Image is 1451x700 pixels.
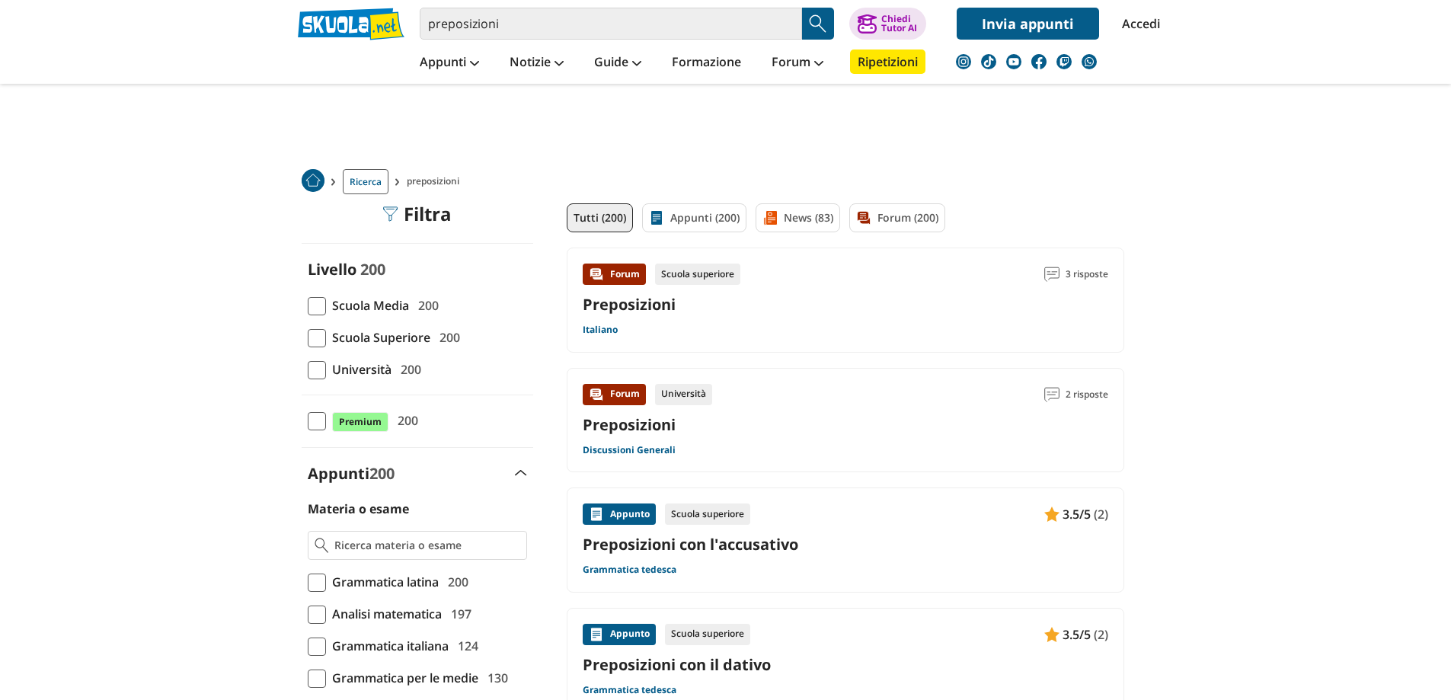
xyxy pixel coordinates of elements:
img: youtube [1006,54,1021,69]
a: Grammatica tedesca [583,684,676,696]
div: Università [655,384,712,405]
img: Appunti contenuto [1044,507,1059,522]
span: 3 risposte [1066,264,1108,285]
img: News filtro contenuto [762,210,778,225]
img: Appunti contenuto [589,507,604,522]
img: Appunti filtro contenuto [649,210,664,225]
span: 200 [433,328,460,347]
div: Appunto [583,503,656,525]
a: Preposizioni [583,294,676,315]
img: Commenti lettura [1044,387,1059,402]
img: Ricerca materia o esame [315,538,329,553]
div: Scuola superiore [665,624,750,645]
span: 200 [442,572,468,592]
img: tiktok [981,54,996,69]
span: (2) [1094,504,1108,524]
a: Grammatica tedesca [583,564,676,576]
a: Discussioni Generali [583,444,676,456]
span: Scuola Superiore [326,328,430,347]
a: Home [302,169,324,194]
div: Chiedi Tutor AI [881,14,917,33]
span: 197 [445,604,471,624]
span: 3.5/5 [1063,504,1091,524]
a: Guide [590,50,645,77]
button: Search Button [802,8,834,40]
a: Preposizioni con il dativo [583,654,1108,675]
img: Home [302,169,324,192]
img: Commenti lettura [1044,267,1059,282]
img: Appunti contenuto [1044,627,1059,642]
div: Appunto [583,624,656,645]
a: Accedi [1122,8,1154,40]
span: 200 [360,259,385,280]
span: 124 [452,636,478,656]
span: (2) [1094,625,1108,644]
a: Invia appunti [957,8,1099,40]
a: Forum [768,50,827,77]
span: 200 [392,411,418,430]
label: Livello [308,259,356,280]
img: Appunti contenuto [589,627,604,642]
a: Appunti (200) [642,203,746,232]
a: Preposizioni con l'accusativo [583,534,1108,555]
span: Analisi matematica [326,604,442,624]
a: Notizie [506,50,567,77]
span: Premium [332,412,388,432]
a: Ricerca [343,169,388,194]
span: Università [326,360,392,379]
span: 200 [369,463,395,484]
input: Cerca appunti, riassunti o versioni [420,8,802,40]
a: Appunti [416,50,483,77]
span: 200 [412,296,439,315]
div: Scuola superiore [655,264,740,285]
span: Grammatica latina [326,572,439,592]
img: Cerca appunti, riassunti o versioni [807,12,829,35]
img: Forum contenuto [589,387,604,402]
div: Forum [583,384,646,405]
span: preposizioni [407,169,465,194]
div: Scuola superiore [665,503,750,525]
img: Forum filtro contenuto [856,210,871,225]
span: Grammatica per le medie [326,668,478,688]
img: facebook [1031,54,1047,69]
span: 3.5/5 [1063,625,1091,644]
img: Apri e chiudi sezione [515,470,527,476]
a: News (83) [756,203,840,232]
span: 130 [481,668,508,688]
img: Filtra filtri mobile [382,206,398,222]
img: instagram [956,54,971,69]
a: Italiano [583,324,618,336]
label: Materia o esame [308,500,409,517]
img: Forum contenuto [589,267,604,282]
a: Formazione [668,50,745,77]
img: twitch [1056,54,1072,69]
span: Grammatica italiana [326,636,449,656]
img: WhatsApp [1082,54,1097,69]
span: 2 risposte [1066,384,1108,405]
a: Ripetizioni [850,50,925,74]
button: ChiediTutor AI [849,8,926,40]
input: Ricerca materia o esame [334,538,519,553]
a: Tutti (200) [567,203,633,232]
label: Appunti [308,463,395,484]
a: Preposizioni [583,414,676,435]
div: Filtra [382,203,452,225]
span: 200 [395,360,421,379]
div: Forum [583,264,646,285]
span: Scuola Media [326,296,409,315]
a: Forum (200) [849,203,945,232]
